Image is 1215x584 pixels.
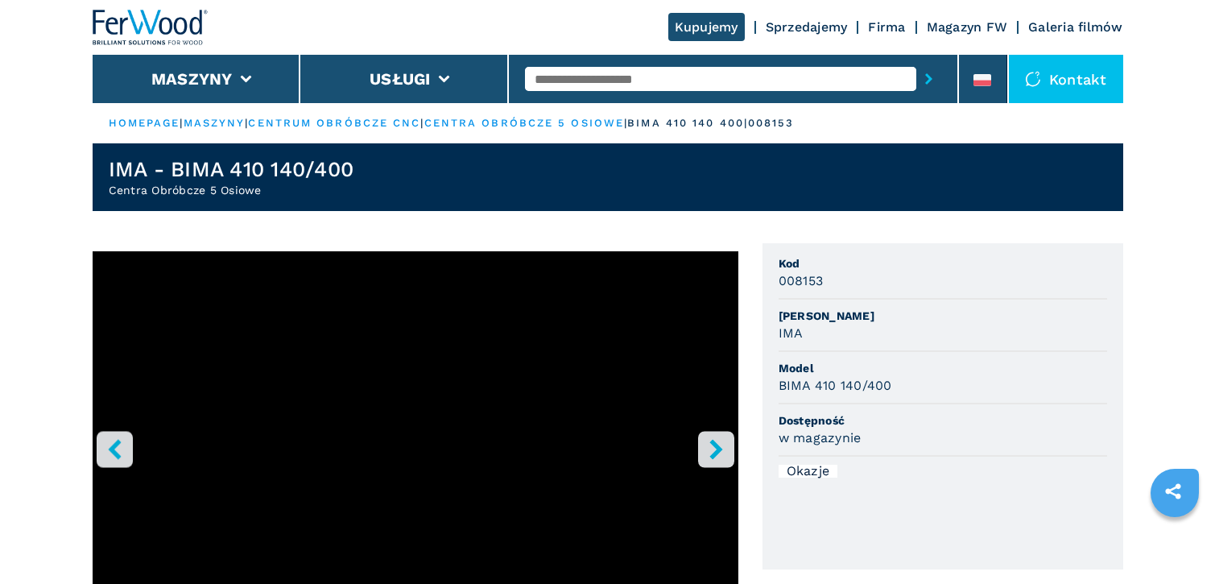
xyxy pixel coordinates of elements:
img: Ferwood [93,10,209,45]
span: | [624,117,627,129]
p: bima 410 140 400 | [627,116,748,130]
span: [PERSON_NAME] [779,308,1107,324]
button: left-button [97,431,133,467]
h1: IMA - BIMA 410 140/400 [109,156,354,182]
span: | [180,117,183,129]
a: Firma [868,19,905,35]
a: Magazyn FW [927,19,1008,35]
h2: Centra Obróbcze 5 Osiowe [109,182,354,198]
a: HOMEPAGE [109,117,180,129]
a: centrum obróbcze cnc [248,117,420,129]
a: maszyny [184,117,246,129]
span: | [245,117,248,129]
h3: 008153 [779,271,824,290]
button: Maszyny [151,69,233,89]
span: Dostępność [779,412,1107,429]
span: | [420,117,424,129]
div: Kontakt [1009,55,1123,103]
button: submit-button [916,60,941,97]
button: right-button [698,431,734,467]
h3: IMA [779,324,804,342]
span: Kod [779,255,1107,271]
p: 008153 [748,116,795,130]
a: centra obróbcze 5 osiowe [424,117,624,129]
span: Model [779,360,1107,376]
h3: w magazynie [779,429,862,447]
a: sharethis [1153,471,1193,512]
div: Okazje [779,465,838,478]
a: Galeria filmów [1028,19,1123,35]
img: Kontakt [1025,71,1041,87]
button: Usługi [370,69,431,89]
h3: BIMA 410 140/400 [779,376,892,395]
a: Sprzedajemy [766,19,848,35]
a: Kupujemy [668,13,745,41]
